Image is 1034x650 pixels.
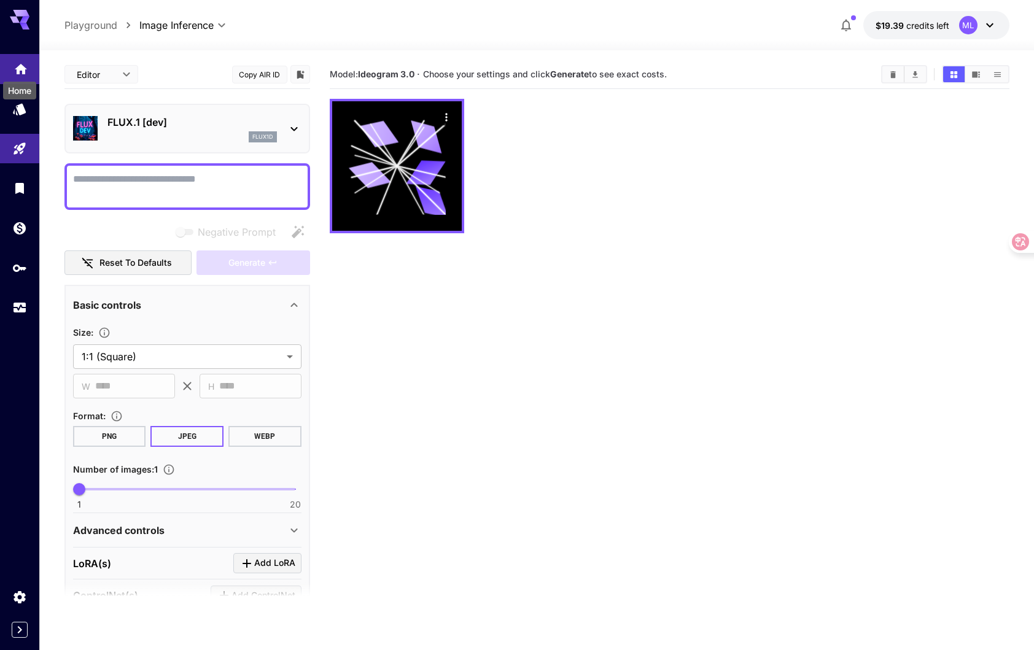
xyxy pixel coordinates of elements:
p: Advanced controls [73,523,165,538]
span: Model: [330,69,414,79]
div: API Keys [12,260,27,276]
button: Add to library [295,67,306,82]
span: Negative prompts are not compatible with the selected model. [173,224,286,239]
button: Choose the file format for the output image. [106,410,128,422]
b: Generate [550,69,589,79]
button: Download All [904,66,926,82]
p: LoRA(s) [73,556,111,571]
span: 1:1 (Square) [82,349,282,364]
span: Number of images : 1 [73,464,158,474]
button: $19.3897ML [863,11,1009,39]
div: Actions [437,107,455,126]
p: Basic controls [73,298,141,312]
div: Library [12,180,27,196]
div: Home [3,82,36,99]
span: Format : [73,411,106,421]
span: $19.39 [876,20,906,31]
button: Clear All [882,66,904,82]
button: Specify how many images to generate in a single request. Each image generation will be charged se... [158,463,180,476]
div: FLUX.1 [dev]flux1d [73,110,301,147]
button: Expand sidebar [12,622,28,638]
button: Show media in list view [987,66,1008,82]
span: credits left [906,20,949,31]
b: Ideogram 3.0 [358,69,414,79]
span: Image Inference [139,18,214,33]
div: ML [959,16,978,34]
span: Negative Prompt [198,225,276,239]
span: 1 [77,498,81,511]
span: W [82,379,90,393]
span: Choose your settings and click to see exact costs. [423,69,667,79]
div: Playground [12,141,27,157]
nav: breadcrumb [64,18,139,33]
div: Home [14,58,28,73]
button: WEBP [228,426,301,447]
div: Wallet [12,220,27,236]
a: Playground [64,18,117,33]
div: $19.3897 [876,19,949,32]
button: Adjust the dimensions of the generated image by specifying its width and height in pixels, or sel... [93,327,115,339]
button: Show media in video view [965,66,987,82]
span: Editor [77,68,115,81]
p: FLUX.1 [dev] [107,115,277,130]
div: Clear AllDownload All [881,65,927,83]
button: Copy AIR ID [232,66,287,83]
div: Advanced controls [73,516,301,545]
div: Settings [12,589,27,605]
span: Add LoRA [254,555,295,571]
div: Models [12,101,27,117]
button: Click to add LoRA [233,553,301,573]
div: Basic controls [73,290,301,320]
span: 20 [290,498,301,511]
div: Usage [12,300,27,315]
button: JPEG [150,426,224,447]
button: Show media in grid view [943,66,965,82]
div: Show media in grid viewShow media in video viewShow media in list view [942,65,1009,83]
p: flux1d [252,133,273,141]
span: Size : [73,327,93,338]
p: · [417,67,420,82]
button: Reset to defaults [64,250,192,276]
button: PNG [73,426,146,447]
span: H [208,379,214,393]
